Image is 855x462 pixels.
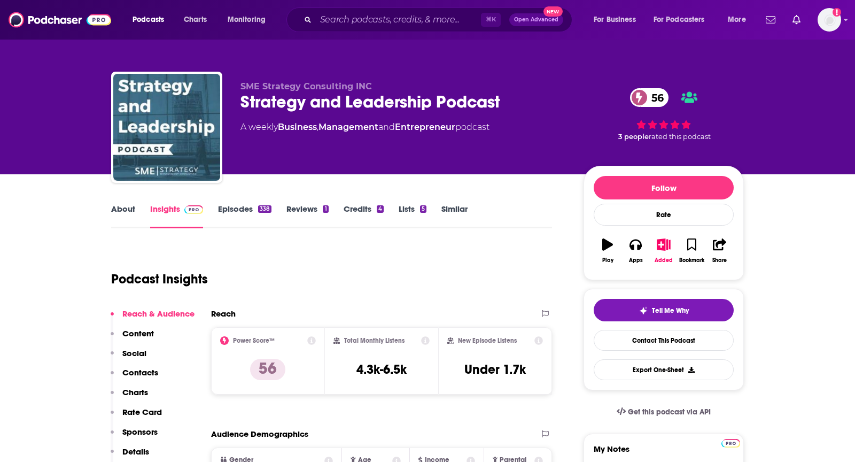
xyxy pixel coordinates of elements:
[111,427,158,446] button: Sponsors
[344,337,405,344] h2: Total Monthly Listens
[111,387,148,407] button: Charts
[125,11,178,28] button: open menu
[788,11,805,29] a: Show notifications dropdown
[184,205,203,214] img: Podchaser Pro
[721,437,740,448] a: Pro website
[297,7,582,32] div: Search podcasts, credits, & more...
[641,88,669,107] span: 56
[441,204,468,228] a: Similar
[818,8,841,32] button: Show profile menu
[652,306,689,315] span: Tell Me Why
[9,10,111,30] img: Podchaser - Follow, Share and Rate Podcasts
[650,232,678,270] button: Added
[678,232,705,270] button: Bookmark
[594,204,734,226] div: Rate
[655,257,673,264] div: Added
[420,205,426,213] div: 5
[621,232,649,270] button: Apps
[377,205,384,213] div: 4
[399,204,426,228] a: Lists5
[584,81,744,148] div: 56 3 peoplerated this podcast
[712,257,727,264] div: Share
[647,11,720,28] button: open menu
[150,204,203,228] a: InsightsPodchaser Pro
[323,205,328,213] div: 1
[278,122,317,132] a: Business
[233,337,275,344] h2: Power Score™
[122,348,146,358] p: Social
[218,204,271,228] a: Episodes338
[316,11,481,28] input: Search podcasts, credits, & more...
[111,271,208,287] h1: Podcast Insights
[177,11,213,28] a: Charts
[184,12,207,27] span: Charts
[608,399,719,425] a: Get this podcast via API
[122,446,149,457] p: Details
[111,407,162,427] button: Rate Card
[122,328,154,338] p: Content
[458,337,517,344] h2: New Episode Listens
[258,205,271,213] div: 338
[133,12,164,27] span: Podcasts
[639,306,648,315] img: tell me why sparkle
[761,11,780,29] a: Show notifications dropdown
[481,13,501,27] span: ⌘ K
[395,122,455,132] a: Entrepreneur
[618,133,649,141] span: 3 people
[818,8,841,32] span: Logged in as TeemsPR
[111,204,135,228] a: About
[543,6,563,17] span: New
[509,13,563,26] button: Open AdvancedNew
[706,232,734,270] button: Share
[111,328,154,348] button: Content
[344,204,384,228] a: Credits4
[654,12,705,27] span: For Podcasters
[286,204,328,228] a: Reviews1
[111,348,146,368] button: Social
[721,439,740,448] img: Podchaser Pro
[514,17,558,22] span: Open Advanced
[628,407,711,417] span: Get this podcast via API
[228,12,266,27] span: Monitoring
[594,330,734,351] a: Contact This Podcast
[594,232,621,270] button: Play
[378,122,395,132] span: and
[211,429,308,439] h2: Audience Demographics
[833,8,841,17] svg: Add a profile image
[122,309,195,319] p: Reach & Audience
[356,361,407,378] h3: 4.3k-6.5k
[594,12,636,27] span: For Business
[122,427,158,437] p: Sponsors
[594,299,734,321] button: tell me why sparkleTell Me Why
[317,122,318,132] span: ,
[679,257,704,264] div: Bookmark
[318,122,378,132] a: Management
[122,367,158,378] p: Contacts
[594,359,734,380] button: Export One-Sheet
[629,257,643,264] div: Apps
[250,359,285,380] p: 56
[220,11,279,28] button: open menu
[113,74,220,181] img: Strategy and Leadership Podcast
[240,81,372,91] span: SME Strategy Consulting INC
[464,361,526,378] h3: Under 1.7k
[728,12,746,27] span: More
[720,11,759,28] button: open menu
[818,8,841,32] img: User Profile
[594,176,734,199] button: Follow
[630,88,669,107] a: 56
[586,11,649,28] button: open menu
[122,407,162,417] p: Rate Card
[111,367,158,387] button: Contacts
[111,309,195,328] button: Reach & Audience
[211,309,236,319] h2: Reach
[240,121,489,134] div: A weekly podcast
[602,257,613,264] div: Play
[122,387,148,397] p: Charts
[649,133,711,141] span: rated this podcast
